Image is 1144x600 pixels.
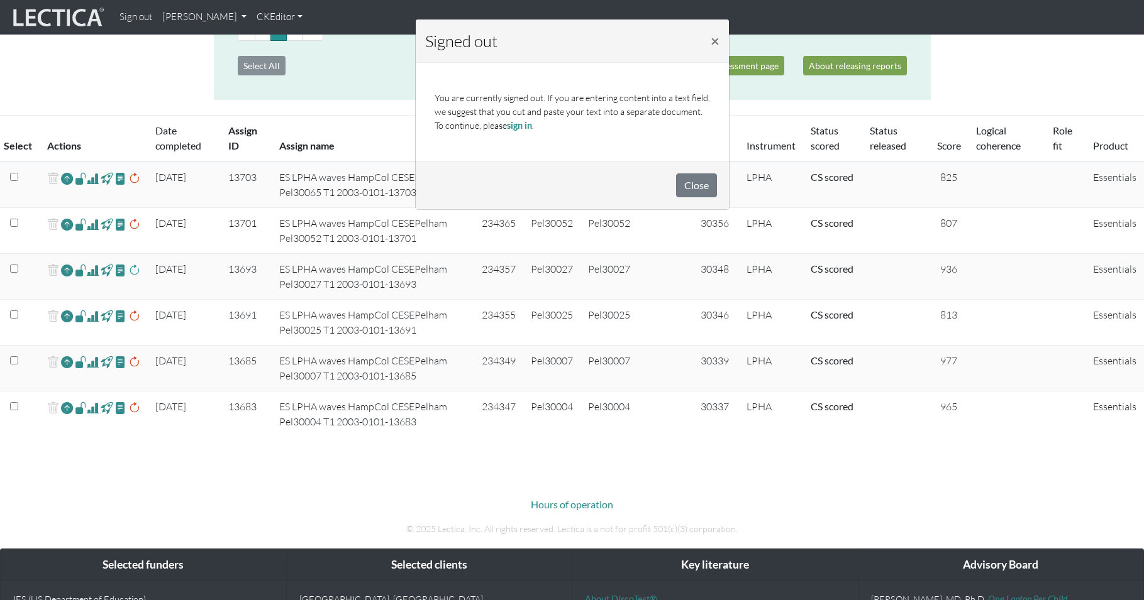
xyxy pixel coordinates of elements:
[701,23,730,58] button: Close
[676,173,717,197] button: Close
[425,29,497,53] h5: Signed out
[711,31,719,50] span: ×
[507,120,532,131] a: sign in
[435,91,710,132] p: You are currently signed out. If you are entering content into a text field, we suggest that you ...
